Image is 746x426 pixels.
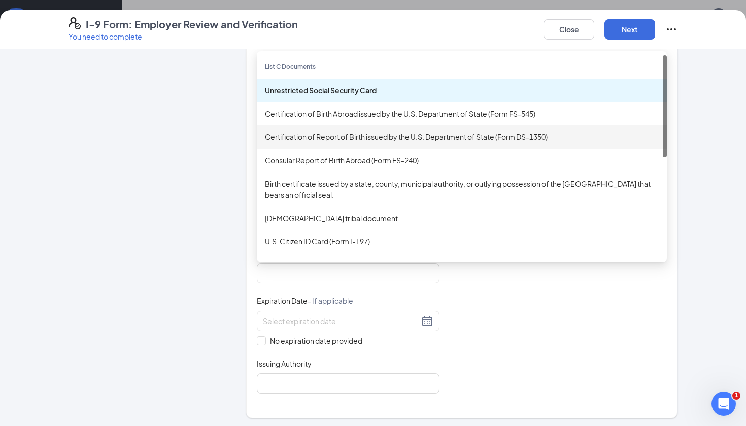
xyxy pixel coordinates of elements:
[711,392,736,416] iframe: Intercom live chat
[265,178,659,200] div: Birth certificate issued by a state, county, municipal authority, or outlying possession of the [...
[69,31,298,42] p: You need to complete
[265,131,659,143] div: Certification of Report of Birth issued by the U.S. Department of State (Form DS-1350)
[266,335,366,346] span: No expiration date provided
[665,23,677,35] svg: Ellipses
[732,392,740,400] span: 1
[265,212,659,224] div: [DEMOGRAPHIC_DATA] tribal document
[86,17,298,31] h4: I-9 Form: Employer Review and Verification
[257,359,312,369] span: Issuing Authority
[544,19,594,40] button: Close
[263,315,419,327] input: Select expiration date
[265,63,316,70] span: List C Documents
[257,296,353,306] span: Expiration Date
[265,108,659,119] div: Certification of Birth Abroad issued by the U.S. Department of State (Form FS-545)
[265,155,659,166] div: Consular Report of Birth Abroad (Form FS-240)
[69,17,81,29] svg: FormI9EVerifyIcon
[604,19,655,40] button: Next
[265,236,659,247] div: U.S. Citizen ID Card (Form I-197)
[265,85,659,96] div: Unrestricted Social Security Card
[308,296,353,305] span: - If applicable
